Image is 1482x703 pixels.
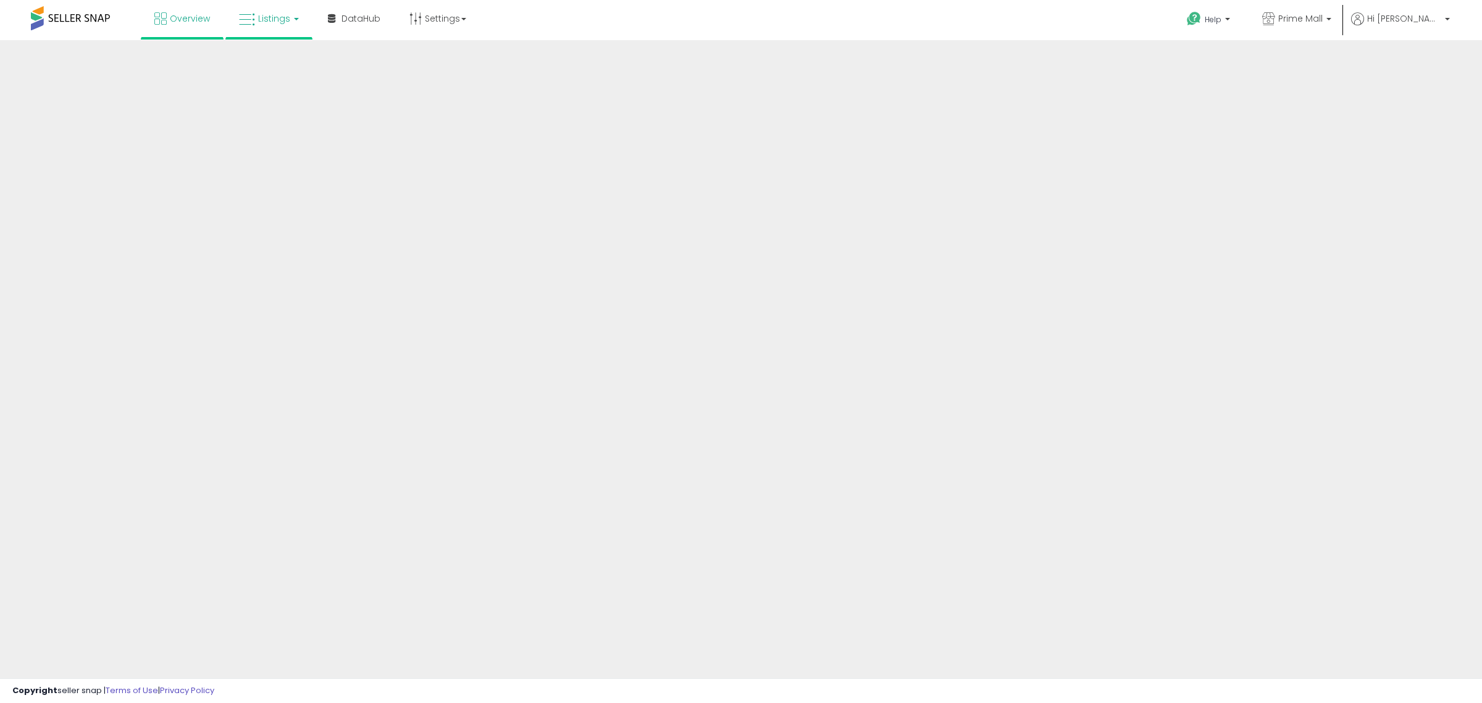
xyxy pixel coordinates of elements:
[1278,12,1323,25] span: Prime Mall
[1205,14,1221,25] span: Help
[1186,11,1202,27] i: Get Help
[258,12,290,25] span: Listings
[170,12,210,25] span: Overview
[341,12,380,25] span: DataHub
[1367,12,1441,25] span: Hi [PERSON_NAME]
[1351,12,1450,40] a: Hi [PERSON_NAME]
[1177,2,1242,40] a: Help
